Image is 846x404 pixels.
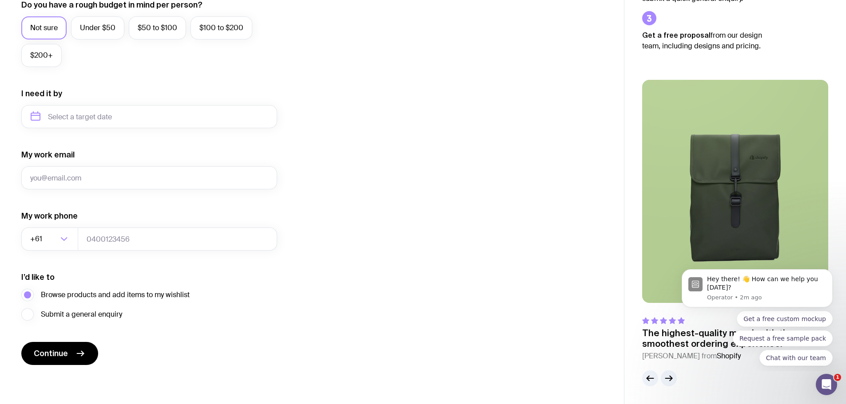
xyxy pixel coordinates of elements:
[21,16,67,39] label: Not sure
[129,16,186,39] label: $50 to $100
[21,88,62,99] label: I need it by
[642,351,828,361] cite: [PERSON_NAME] from
[71,16,124,39] label: Under $50
[21,211,78,221] label: My work phone
[34,348,68,359] span: Continue
[41,309,122,320] span: Submit a general enquiry
[21,44,62,67] label: $200+
[668,261,846,371] iframe: Intercom notifications message
[21,342,98,365] button: Continue
[21,227,78,251] div: Search for option
[41,290,190,300] span: Browse products and add items to my wishlist
[21,166,277,189] input: you@email.com
[21,272,55,282] label: I’d like to
[21,149,75,160] label: My work email
[78,227,277,251] input: 0400123456
[834,374,841,381] span: 1
[816,374,837,395] iframe: Intercom live chat
[30,227,44,251] span: +61
[44,227,58,251] input: Search for option
[191,16,252,39] label: $100 to $200
[642,30,775,51] p: from our design team, including designs and pricing.
[21,105,277,128] input: Select a target date
[642,31,711,39] strong: Get a free proposal
[642,328,828,349] p: The highest-quality merch with the smoothest ordering experience.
